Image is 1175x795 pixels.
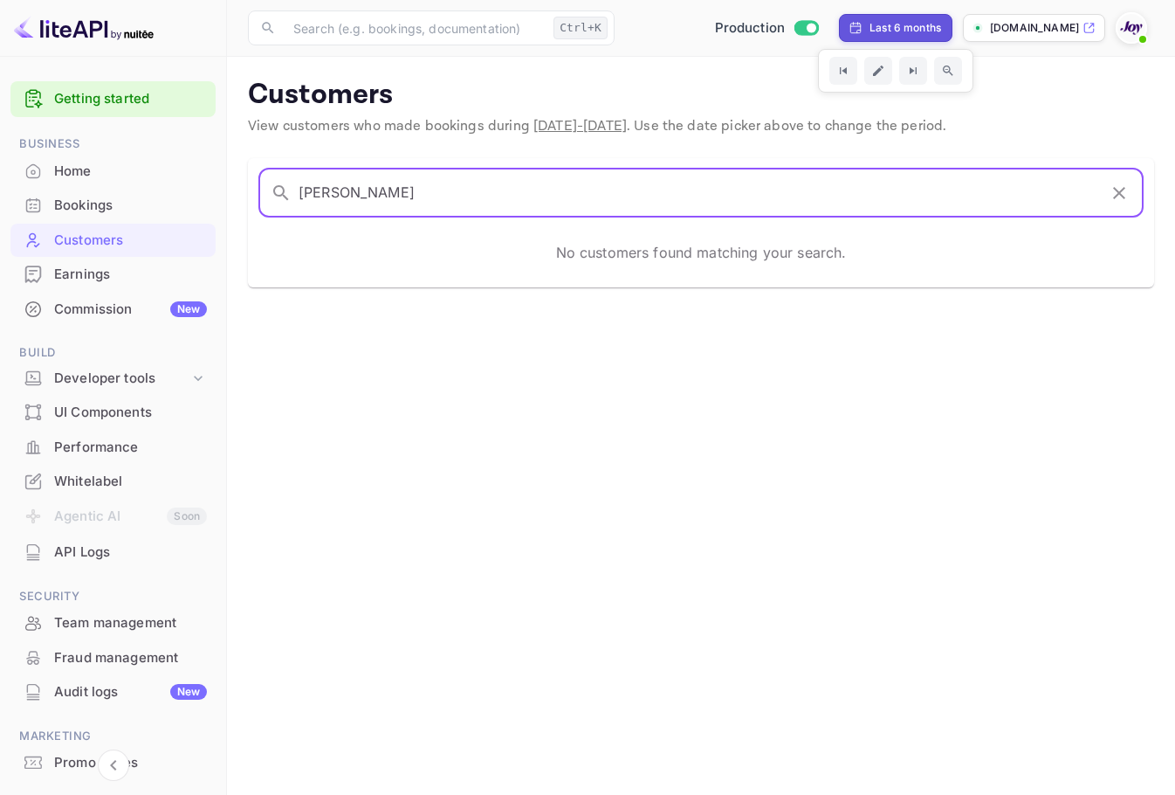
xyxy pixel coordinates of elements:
div: Earnings [54,265,207,285]
div: CommissionNew [10,293,216,327]
div: Bookings [10,189,216,223]
div: New [170,301,207,317]
a: Audit logsNew [10,675,216,708]
div: Team management [10,606,216,640]
a: Fraud management [10,641,216,674]
div: New [170,684,207,700]
div: Promo codes [10,746,216,780]
a: Customers [10,224,216,256]
a: Home [10,155,216,187]
span: View customers who made bookings during . Use the date picker above to change the period. [248,117,946,135]
div: Fraud management [54,648,207,668]
div: Developer tools [10,363,216,394]
a: UI Components [10,396,216,428]
div: UI Components [54,403,207,423]
div: Home [54,162,207,182]
div: Promo codes [54,753,207,773]
a: API Logs [10,536,216,568]
div: Switch to Sandbox mode [708,18,826,38]
button: Collapse navigation [98,750,129,781]
div: Getting started [10,81,216,117]
div: Performance [10,431,216,465]
div: Last 6 months [869,20,941,36]
div: Customers [10,224,216,258]
div: Whitelabel [10,465,216,499]
span: Production [715,18,786,38]
div: Ctrl+K [553,17,608,39]
a: Whitelabel [10,465,216,497]
a: CommissionNew [10,293,216,325]
span: Marketing [10,727,216,746]
div: Audit logs [54,682,207,702]
div: Audit logsNew [10,675,216,709]
p: No customers found matching your search. [556,242,847,263]
div: Performance [54,438,207,458]
div: Whitelabel [54,472,207,492]
img: LiteAPI logo [14,14,154,42]
div: Fraud management [10,641,216,675]
div: UI Components [10,396,216,430]
div: Commission [54,300,207,320]
p: [DOMAIN_NAME] [990,20,1079,36]
div: Bookings [54,196,207,216]
span: Security [10,587,216,606]
div: Developer tools [54,369,189,389]
button: Go to next time period [899,57,927,85]
span: Business [10,135,216,154]
p: Customers [248,78,1154,113]
a: Getting started [54,89,207,109]
button: Edit date range [864,57,892,85]
div: API Logs [54,543,207,563]
span: Build [10,343,216,363]
a: Bookings [10,189,216,221]
a: Earnings [10,258,216,290]
span: [DATE] - [DATE] [533,117,627,135]
a: Performance [10,431,216,463]
a: Promo codes [10,746,216,778]
button: Go to previous time period [829,57,857,85]
button: Zoom out time range [934,57,962,85]
div: Home [10,155,216,189]
img: With Joy [1117,14,1145,42]
div: Earnings [10,258,216,292]
input: Search customers by name or email... [299,169,1097,218]
div: API Logs [10,536,216,570]
input: Search (e.g. bookings, documentation) [283,10,546,45]
div: Team management [54,613,207,633]
a: Team management [10,606,216,639]
div: Customers [54,231,207,251]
